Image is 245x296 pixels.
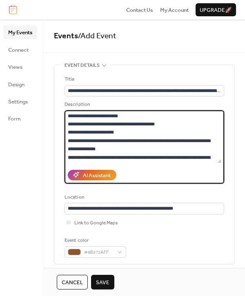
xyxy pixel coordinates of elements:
div: Event color [65,237,125,245]
span: / Add Event [78,29,116,44]
a: Connect [3,43,37,56]
span: Event details [65,61,100,70]
div: Location [65,193,223,202]
span: Upgrade 🚀 [200,6,232,14]
button: AI Assistant [68,170,116,180]
div: Title [65,75,223,83]
span: Design [8,81,24,89]
div: Description [65,101,223,109]
a: Settings [3,95,37,108]
a: Views [3,60,37,73]
img: logo [9,5,17,14]
a: Contact Us [126,6,153,14]
button: Upgrade🚀 [196,3,236,16]
span: Settings [8,98,28,106]
button: Cancel [57,275,88,289]
span: Cancel [62,278,83,287]
a: Events [54,29,78,44]
span: #8B572AFF [84,248,113,257]
span: Link to Google Maps [74,219,118,227]
span: Save [96,278,109,287]
div: AI Assistant [83,171,111,180]
a: Design [3,78,37,91]
span: Views [8,63,22,71]
span: Form [8,115,21,123]
a: My Account [160,6,189,14]
button: Save [91,275,114,289]
a: My Events [3,26,37,39]
a: Form [3,112,37,125]
span: My Events [8,29,32,37]
span: Connect [8,46,29,54]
